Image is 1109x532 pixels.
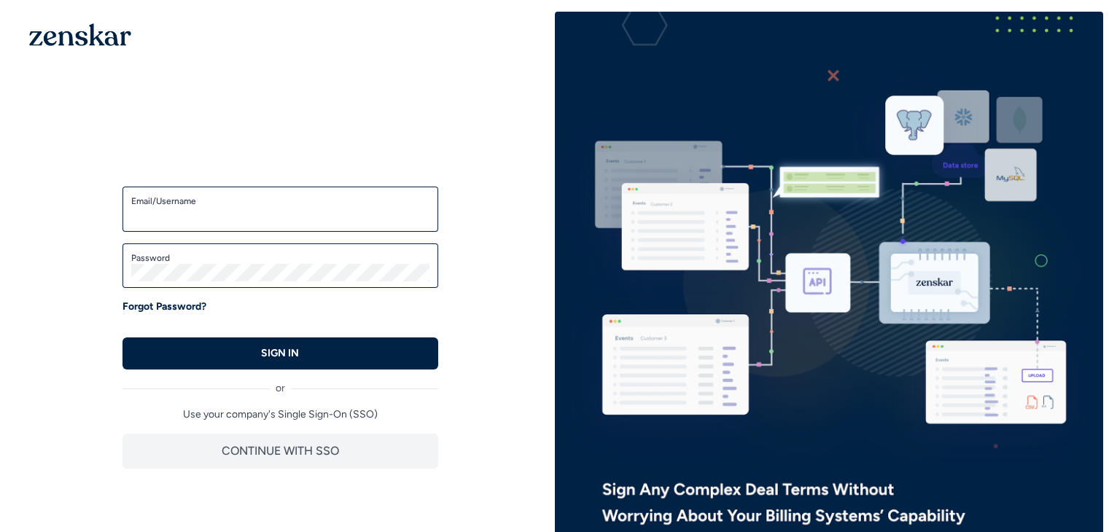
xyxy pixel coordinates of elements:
[131,252,429,264] label: Password
[122,434,438,469] button: CONTINUE WITH SSO
[122,300,206,314] a: Forgot Password?
[122,407,438,422] p: Use your company's Single Sign-On (SSO)
[122,337,438,369] button: SIGN IN
[122,369,438,396] div: or
[131,195,429,207] label: Email/Username
[261,346,299,361] p: SIGN IN
[29,23,131,46] img: 1OGAJ2xQqyY4LXKgY66KYq0eOWRCkrZdAb3gUhuVAqdWPZE9SRJmCz+oDMSn4zDLXe31Ii730ItAGKgCKgCCgCikA4Av8PJUP...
